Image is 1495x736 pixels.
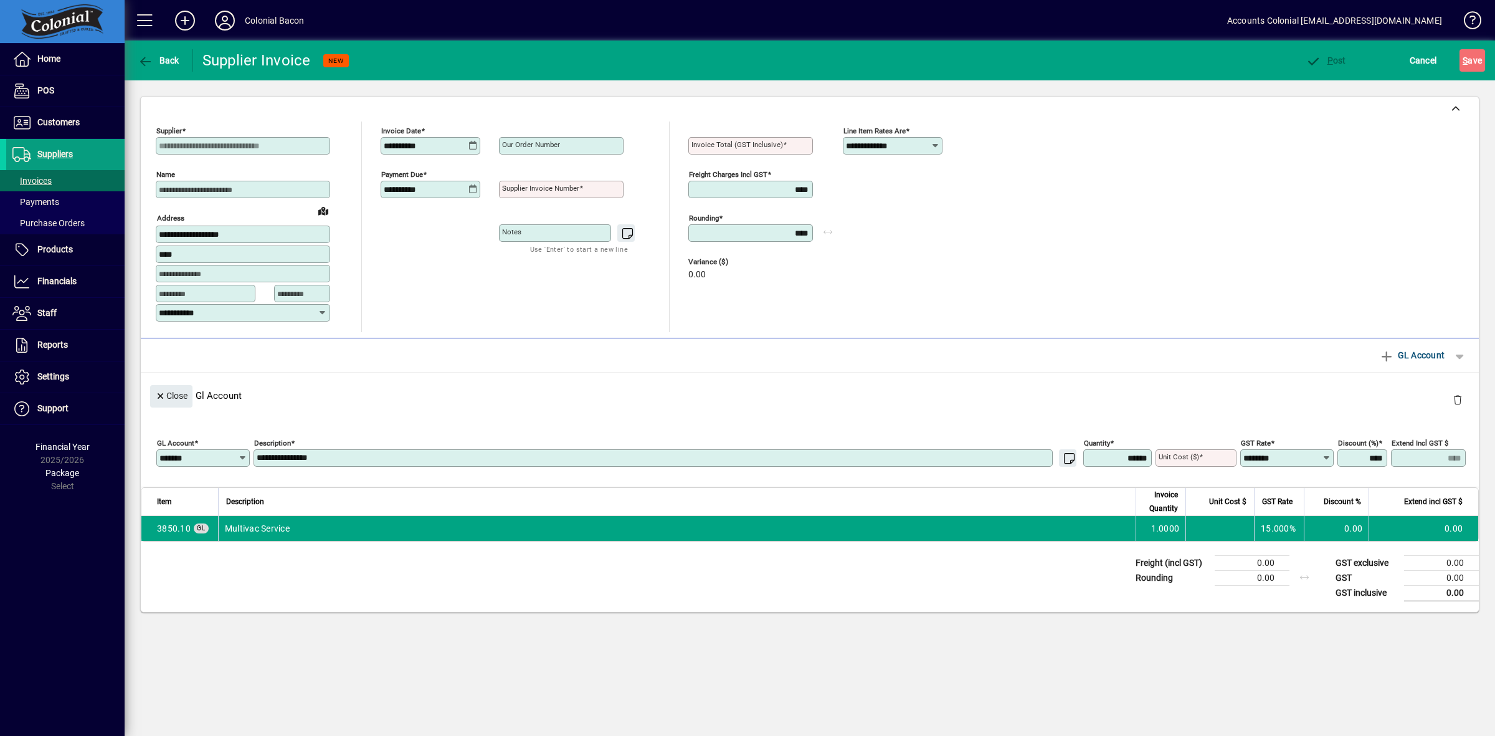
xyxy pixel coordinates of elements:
span: Purchase Orders [12,218,85,228]
td: GST [1329,570,1404,585]
td: 0.00 [1215,555,1289,570]
button: Close [150,385,192,408]
button: Profile [205,9,245,32]
button: Post [1303,49,1349,72]
td: GST inclusive [1329,585,1404,601]
mat-label: Extend incl GST $ [1392,438,1448,447]
mat-label: Notes [502,227,521,236]
span: Support [37,403,69,413]
td: 0.00 [1404,585,1479,601]
span: Multivac Service [157,522,191,535]
span: Suppliers [37,149,73,159]
td: 0.00 [1304,516,1369,541]
button: Cancel [1407,49,1440,72]
span: GL [197,525,206,532]
span: Payments [12,197,59,207]
mat-label: Description [254,438,291,447]
mat-label: Rounding [689,214,719,222]
mat-label: GST rate [1241,438,1271,447]
mat-label: Invoice Total (GST inclusive) [691,140,783,149]
button: Add [165,9,205,32]
mat-label: Our order number [502,140,560,149]
span: Reports [37,340,68,350]
app-page-header-button: Close [147,390,196,401]
a: Products [6,234,125,265]
td: 0.00 [1215,570,1289,585]
span: ave [1463,50,1482,70]
td: 0.00 [1369,516,1478,541]
td: 0.00 [1404,570,1479,585]
span: Unit Cost $ [1209,495,1246,509]
mat-hint: Use 'Enter' to start a new line [530,242,628,256]
td: Freight (incl GST) [1129,555,1215,570]
mat-label: GL Account [157,438,194,447]
mat-label: Unit Cost ($) [1159,452,1199,461]
a: Invoices [6,170,125,191]
span: GST Rate [1262,495,1293,509]
div: Gl Account [141,373,1479,418]
td: 15.000% [1254,516,1304,541]
app-page-header-button: Back [125,49,193,72]
mat-label: Quantity [1084,438,1110,447]
span: Invoices [12,176,52,186]
a: Settings [6,361,125,393]
a: POS [6,75,125,107]
mat-label: Payment due [381,170,423,179]
span: Item [157,495,172,509]
mat-label: Freight charges incl GST [689,170,767,179]
td: GST exclusive [1329,555,1404,570]
span: Invoice Quantity [1144,488,1178,515]
a: Staff [6,298,125,329]
mat-label: Supplier [156,127,182,135]
a: Purchase Orders [6,213,125,234]
span: Discount % [1324,495,1361,509]
span: Products [37,244,73,254]
a: Home [6,44,125,75]
span: NEW [328,57,344,65]
div: Accounts Colonial [EMAIL_ADDRESS][DOMAIN_NAME] [1227,11,1442,31]
span: Financials [37,276,77,286]
a: View on map [313,201,333,221]
app-page-header-button: Delete [1443,394,1473,405]
mat-label: Name [156,170,175,179]
span: Package [45,468,79,478]
span: 0.00 [688,270,706,280]
span: Extend incl GST $ [1404,495,1463,509]
span: Financial Year [36,442,90,452]
a: Support [6,393,125,424]
td: Rounding [1129,570,1215,585]
mat-label: Supplier invoice number [502,184,579,193]
mat-label: Line item rates are [843,127,906,135]
span: Customers [37,117,80,127]
td: 0.00 [1404,555,1479,570]
span: Staff [37,308,57,318]
span: Close [155,386,187,406]
span: P [1327,55,1333,65]
span: POS [37,85,54,95]
a: Customers [6,107,125,138]
span: ost [1306,55,1346,65]
a: Payments [6,191,125,213]
span: Cancel [1410,50,1437,70]
div: Colonial Bacon [245,11,304,31]
mat-label: Discount (%) [1338,438,1379,447]
mat-label: Invoice date [381,127,421,135]
div: Supplier Invoice [202,50,311,70]
span: Description [226,495,264,509]
a: Knowledge Base [1455,2,1479,43]
td: Multivac Service [218,516,1136,541]
span: Settings [37,371,69,381]
a: Financials [6,266,125,297]
span: Home [37,54,60,64]
td: 1.0000 [1136,516,1185,541]
span: Variance ($) [688,258,763,266]
a: Reports [6,330,125,361]
button: Delete [1443,385,1473,415]
span: Back [138,55,179,65]
span: S [1463,55,1468,65]
button: Save [1459,49,1485,72]
button: Back [135,49,183,72]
